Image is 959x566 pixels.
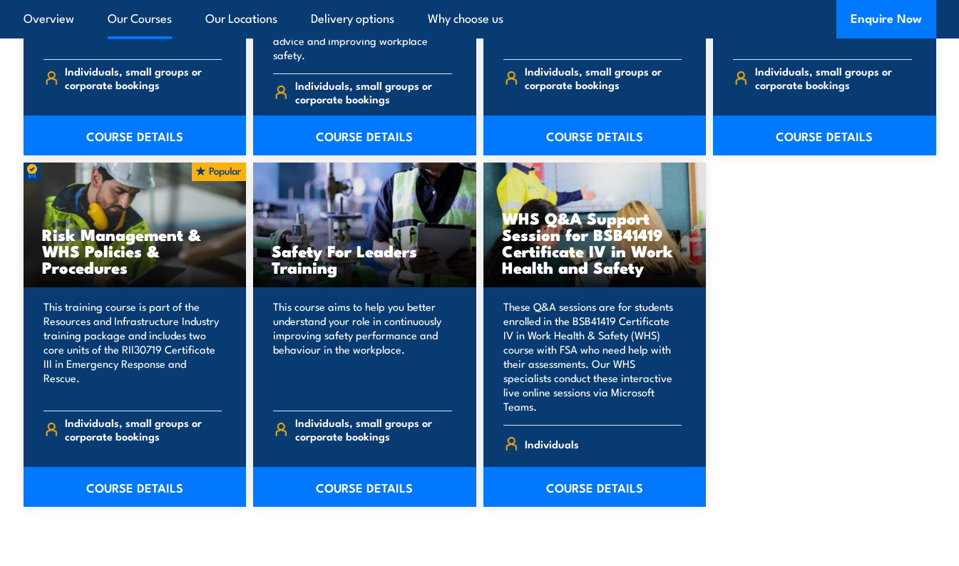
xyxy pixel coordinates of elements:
p: This course aims to help you better understand your role in continuously improving safety perform... [273,299,452,399]
span: Individuals, small groups or corporate bookings [295,416,452,443]
span: Individuals, small groups or corporate bookings [65,416,222,443]
a: COURSE DETAILS [24,467,247,507]
a: COURSE DETAILS [253,467,476,507]
span: Individuals, small groups or corporate bookings [525,64,682,91]
span: Individuals, small groups or corporate bookings [65,64,222,91]
p: These Q&A sessions are for students enrolled in the BSB41419 Certificate IV in Work Health & Safe... [503,299,682,413]
h3: Safety For Leaders Training [272,242,458,275]
a: COURSE DETAILS [713,115,936,155]
p: This training course is part of the Resources and Infrastructure Industry training package and in... [43,299,222,399]
span: Individuals [525,433,579,455]
span: Individuals, small groups or corporate bookings [755,64,912,91]
a: COURSE DETAILS [483,115,707,155]
a: COURSE DETAILS [483,467,707,507]
a: COURSE DETAILS [24,115,247,155]
h3: Risk Management & WHS Policies & Procedures [42,226,228,275]
a: COURSE DETAILS [253,115,476,155]
span: Individuals, small groups or corporate bookings [295,78,452,106]
h3: WHS Q&A Support Session for BSB41419 Certificate IV in Work Health and Safety [502,210,688,275]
